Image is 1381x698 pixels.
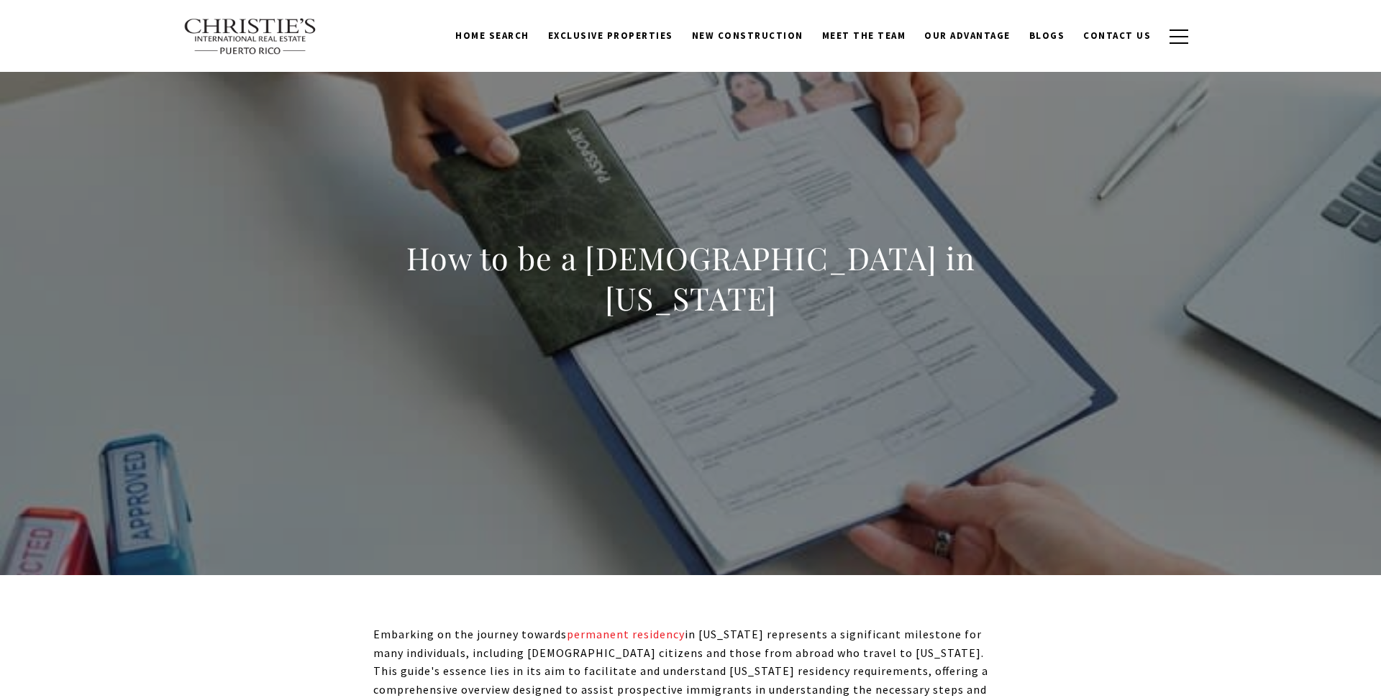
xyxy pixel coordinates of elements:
[692,29,803,42] span: New Construction
[373,238,1008,318] h1: How to be a [DEMOGRAPHIC_DATA] in [US_STATE]
[539,22,683,50] a: Exclusive Properties
[813,22,916,50] a: Meet the Team
[1029,29,1065,42] span: Blogs
[446,22,539,50] a: Home Search
[924,29,1011,42] span: Our Advantage
[1083,29,1151,42] span: Contact Us
[1020,22,1075,50] a: Blogs
[683,22,813,50] a: New Construction
[915,22,1020,50] a: Our Advantage
[183,18,317,55] img: Christie's International Real Estate text transparent background
[567,627,685,641] a: permanent residency
[548,29,673,42] span: Exclusive Properties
